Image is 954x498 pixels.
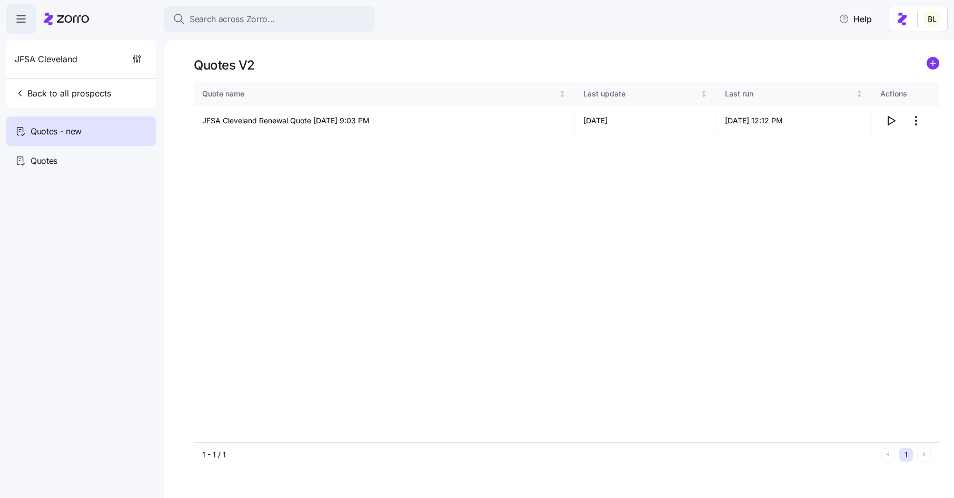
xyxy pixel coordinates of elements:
a: Quotes [6,146,156,175]
td: [DATE] 12:12 PM [717,106,872,136]
div: Not sorted [856,90,863,97]
a: Quotes - new [6,116,156,146]
div: Actions [880,88,931,100]
span: Back to all prospects [15,87,111,100]
div: Last update [583,88,699,100]
span: Help [839,13,872,25]
button: 1 [899,448,913,462]
span: JFSA Cleveland [15,53,77,66]
td: [DATE] [575,106,717,136]
button: Previous page [881,448,895,462]
span: Quotes [31,154,57,168]
h1: Quotes V2 [194,57,255,73]
div: Not sorted [559,90,566,97]
span: Search across Zorro... [190,13,275,26]
div: Not sorted [700,90,708,97]
th: Last runNot sorted [717,82,872,106]
th: Last updateNot sorted [575,82,717,106]
a: add icon [927,57,939,73]
td: JFSA Cleveland Renewal Quote [DATE] 9:03 PM [194,106,575,136]
button: Next page [917,448,931,462]
button: Help [830,8,880,30]
th: Quote nameNot sorted [194,82,575,106]
button: Search across Zorro... [164,6,375,32]
span: Quotes - new [31,125,82,138]
svg: add icon [927,57,939,70]
button: Back to all prospects [11,83,115,104]
div: Quote name [202,88,556,100]
div: Last run [725,88,853,100]
img: 2fabda6663eee7a9d0b710c60bc473af [924,11,941,27]
div: 1 - 1 / 1 [202,450,877,460]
